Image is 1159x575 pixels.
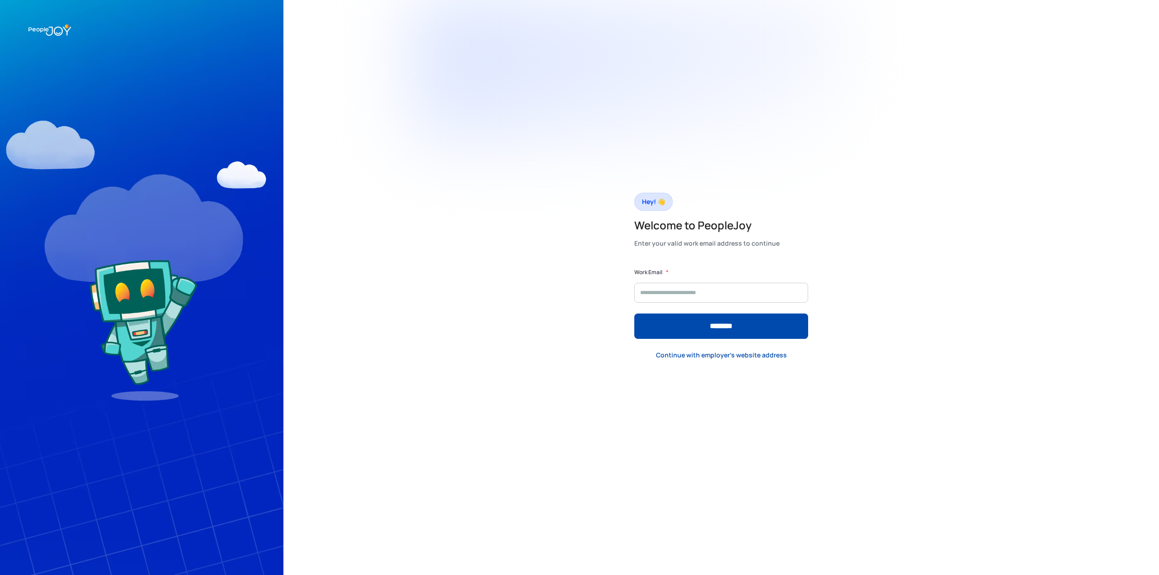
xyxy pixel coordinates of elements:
[634,237,780,250] div: Enter your valid work email address to continue
[642,195,665,208] div: Hey! 👋
[634,218,780,233] h2: Welcome to PeopleJoy
[634,268,808,339] form: Form
[634,268,662,277] label: Work Email
[656,351,787,360] div: Continue with employer's website address
[649,346,794,364] a: Continue with employer's website address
